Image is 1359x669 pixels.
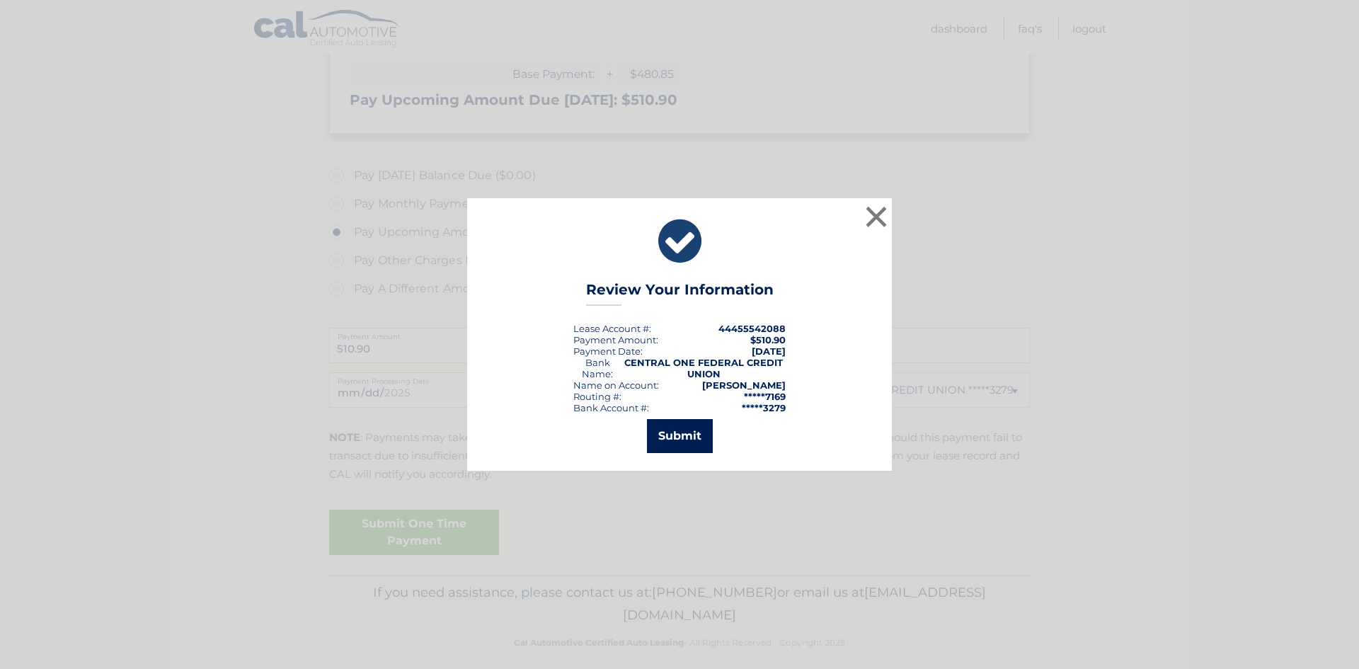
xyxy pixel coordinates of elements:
[702,379,786,391] strong: [PERSON_NAME]
[647,419,713,453] button: Submit
[573,379,659,391] div: Name on Account:
[573,402,649,413] div: Bank Account #:
[624,357,783,379] strong: CENTRAL ONE FEDERAL CREDIT UNION
[573,334,658,345] div: Payment Amount:
[862,202,890,231] button: ×
[573,357,622,379] div: Bank Name:
[573,345,643,357] div: :
[752,345,786,357] span: [DATE]
[573,345,641,357] span: Payment Date
[586,281,774,306] h3: Review Your Information
[718,323,786,334] strong: 44455542088
[750,334,786,345] span: $510.90
[573,391,621,402] div: Routing #:
[573,323,651,334] div: Lease Account #:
